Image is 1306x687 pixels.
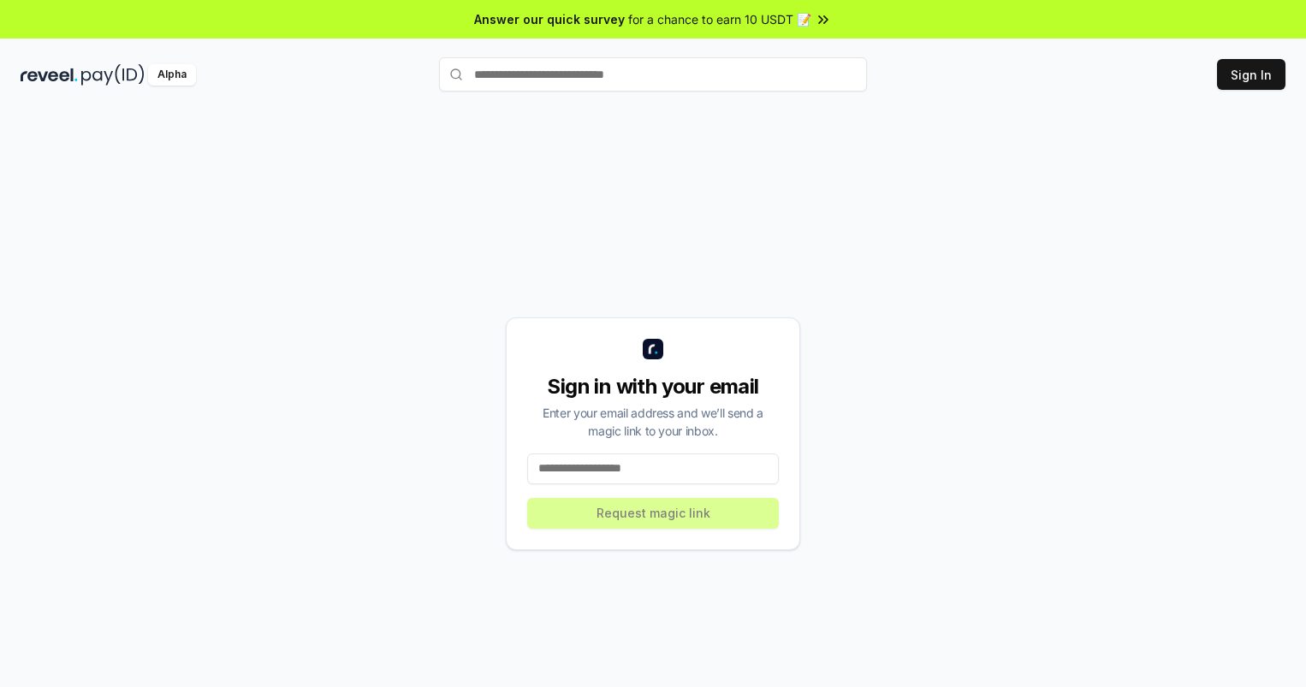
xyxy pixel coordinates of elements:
div: Alpha [148,64,196,86]
img: logo_small [643,339,663,359]
button: Sign In [1217,59,1285,90]
div: Sign in with your email [527,373,779,400]
span: for a chance to earn 10 USDT 📝 [628,10,811,28]
div: Enter your email address and we’ll send a magic link to your inbox. [527,404,779,440]
span: Answer our quick survey [474,10,625,28]
img: pay_id [81,64,145,86]
img: reveel_dark [21,64,78,86]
